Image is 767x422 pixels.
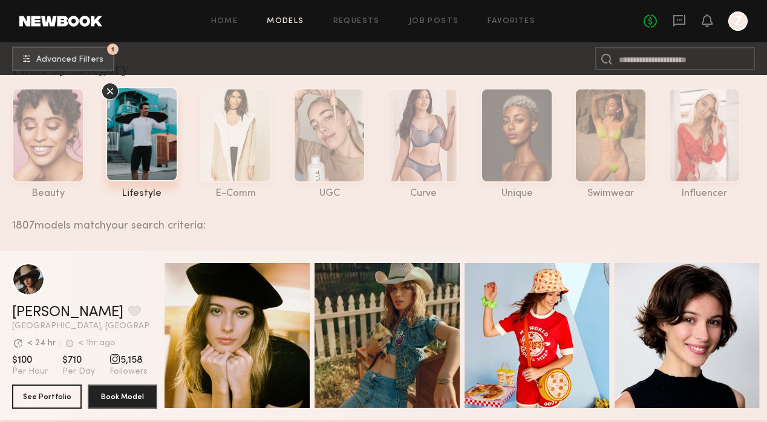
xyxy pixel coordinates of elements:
[481,189,553,199] div: unique
[62,354,95,366] span: $710
[12,354,48,366] span: $100
[111,47,114,52] span: 1
[333,18,380,25] a: Requests
[78,339,116,348] div: < 1hr ago
[409,18,459,25] a: Job Posts
[293,189,365,199] div: UGC
[88,385,157,409] button: Book Model
[12,385,82,409] button: See Portfolio
[211,18,238,25] a: Home
[109,366,148,377] span: Followers
[106,189,178,199] div: lifestyle
[488,18,535,25] a: Favorites
[267,18,304,25] a: Models
[62,366,95,377] span: Per Day
[200,189,272,199] div: e-comm
[12,189,84,199] div: beauty
[12,366,48,377] span: Per Hour
[27,339,56,348] div: < 24 hr
[728,11,748,31] a: Z
[387,189,459,199] div: curve
[575,189,647,199] div: swimwear
[36,56,103,64] span: Advanced Filters
[109,354,148,366] span: 5,158
[668,189,740,199] div: influencer
[12,322,157,331] span: [GEOGRAPHIC_DATA], [GEOGRAPHIC_DATA]
[12,47,114,71] button: 1Advanced Filters
[12,206,757,232] div: 1807 models match your search criteria:
[12,305,123,320] a: [PERSON_NAME]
